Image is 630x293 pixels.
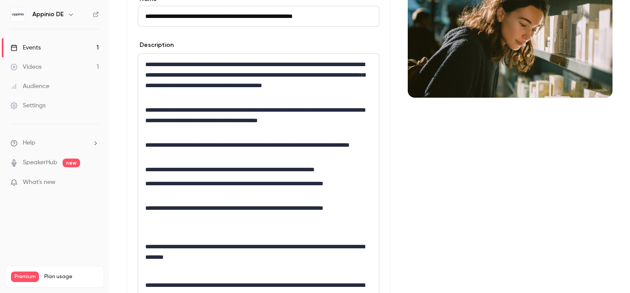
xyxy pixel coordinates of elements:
a: SpeakerHub [23,158,57,167]
span: Help [23,138,35,148]
div: Settings [10,101,45,110]
span: Plan usage [44,273,98,280]
h6: Appinio DE [32,10,64,19]
div: Videos [10,63,42,71]
li: help-dropdown-opener [10,138,99,148]
span: What's new [23,178,56,187]
div: Audience [10,82,49,91]
span: new [63,159,80,167]
span: Premium [11,272,39,282]
img: Appinio DE [11,7,25,21]
div: Events [10,43,41,52]
label: Description [138,41,174,49]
